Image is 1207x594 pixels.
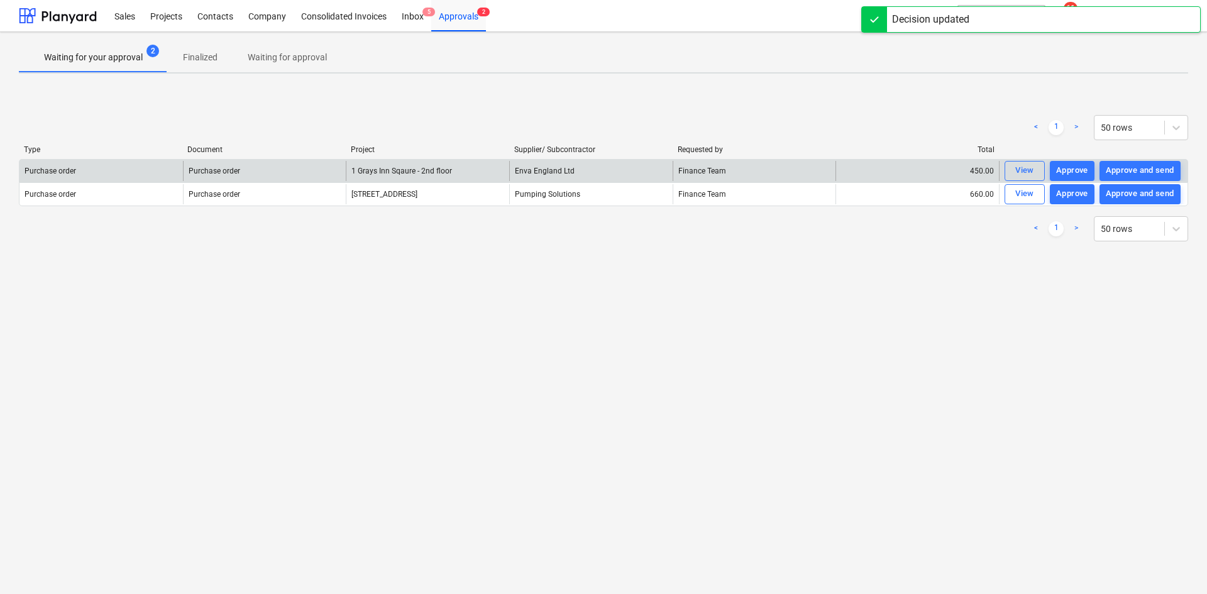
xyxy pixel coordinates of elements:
[1050,161,1094,181] button: Approve
[189,167,240,175] div: Purchase order
[189,190,240,199] div: Purchase order
[835,184,999,204] div: 660.00
[678,145,831,154] div: Requested by
[248,51,327,64] p: Waiting for approval
[1049,221,1064,236] a: Page 1 is your current page
[1106,163,1174,178] div: Approve and send
[1100,184,1181,204] button: Approve and send
[25,167,76,175] div: Purchase order
[422,8,435,16] span: 5
[673,184,836,204] div: Finance Team
[1049,120,1064,135] a: Page 1 is your current page
[1056,187,1088,201] div: Approve
[24,145,177,154] div: Type
[1056,163,1088,178] div: Approve
[514,145,668,154] div: Supplier/ Subcontractor
[835,161,999,181] div: 450.00
[183,51,218,64] p: Finalized
[1050,184,1094,204] button: Approve
[351,167,452,175] span: 1 Grays Inn Sqaure - 2nd floor
[1069,120,1084,135] a: Next page
[1069,221,1084,236] a: Next page
[44,51,143,64] p: Waiting for your approval
[351,145,504,154] div: Project
[1028,120,1044,135] a: Previous page
[1005,161,1045,181] button: View
[1015,187,1034,201] div: View
[25,190,76,199] div: Purchase order
[509,161,673,181] div: Enva England Ltd
[1106,187,1174,201] div: Approve and send
[892,12,969,27] div: Decision updated
[187,145,341,154] div: Document
[1028,221,1044,236] a: Previous page
[841,145,995,154] div: Total
[146,45,159,57] span: 2
[1015,163,1034,178] div: View
[1100,161,1181,181] button: Approve and send
[509,184,673,204] div: Pumping Solutions
[1005,184,1045,204] button: View
[673,161,836,181] div: Finance Team
[477,8,490,16] span: 2
[351,190,417,199] span: 168A Fleet Street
